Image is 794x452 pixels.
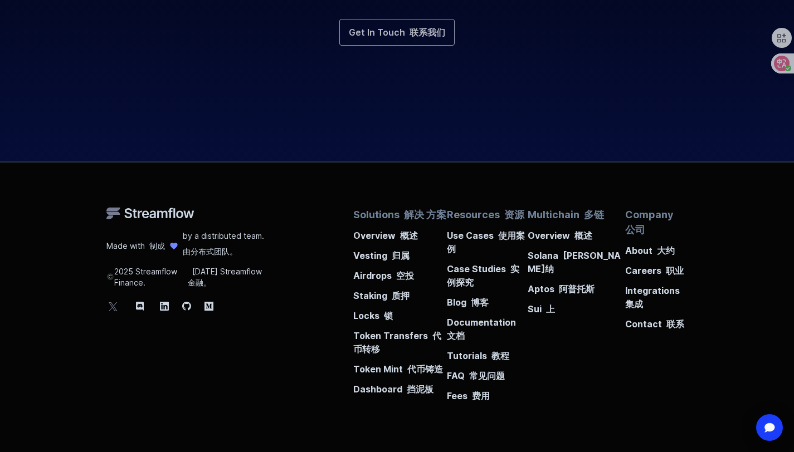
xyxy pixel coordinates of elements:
[657,245,675,256] font: 大约
[528,276,625,296] a: Aptos 阿普托斯
[625,237,688,257] a: About 大约
[447,256,528,289] a: Case Studies 实例探究
[447,207,528,222] p: Resources
[574,230,592,241] font: 概述
[353,322,447,356] a: Token Transfers 代币转移
[353,376,447,396] p: Dashboard
[625,207,688,237] p: Company
[392,290,410,301] font: 质押
[584,209,604,220] font: 多链
[404,209,446,220] font: 解决 方案
[353,302,447,322] p: Locks
[528,296,625,316] a: Sui 上
[471,297,489,308] font: 博客
[410,27,445,38] font: 联系我们
[625,298,643,309] font: 集成
[625,237,688,257] p: About
[491,350,509,361] font: 教程
[447,309,528,342] p: Documentation
[447,222,528,256] p: Use Cases
[447,256,528,289] p: Case Studies
[353,376,447,396] a: Dashboard 挡泥板
[353,262,447,282] p: Airdrops
[625,311,688,331] p: Contact
[400,230,418,241] font: 概述
[353,242,447,262] a: Vesting 归属
[528,207,625,222] p: Multichain
[528,222,625,242] p: Overview
[625,257,688,277] a: Careers 职业
[447,362,528,382] a: FAQ 常见问题
[353,242,447,262] p: Vesting
[392,250,410,261] font: 归属
[447,309,528,342] a: Documentation 文档
[353,222,447,242] a: Overview 概述
[447,289,528,309] p: Blog
[625,311,688,331] a: Contact 联系
[528,296,625,316] p: Sui
[756,414,783,441] div: Open Intercom Messenger
[546,303,555,315] font: 上
[353,356,447,376] p: Token Mint
[353,262,447,282] a: Airdrops 空投
[447,362,528,382] p: FAQ
[666,318,684,330] font: 联系
[353,330,441,355] font: 代币转移
[666,265,684,276] font: 职业
[183,247,237,256] font: 由分布式团队。
[469,370,505,381] font: 常见问题
[447,382,528,402] p: Fees
[353,282,447,302] a: Staking 质押
[528,242,625,276] p: Solana
[353,207,447,222] p: Solutions
[353,322,447,356] p: Token Transfers
[625,277,688,311] a: Integrations 集成
[353,356,447,376] a: Token Mint 代币铸造
[149,241,165,250] font: 制成
[528,250,621,274] font: [PERSON_NAME]纳
[384,310,393,321] font: 锁
[625,257,688,277] p: Careers
[447,289,528,309] a: Blog 博客
[183,230,264,262] p: by a distributed team.
[447,342,528,362] a: Tutorials 教程
[625,224,645,235] font: 公司
[447,382,528,402] a: Fees 费用
[528,222,625,242] a: Overview 概述
[353,302,447,322] a: Locks 锁
[353,282,447,302] p: Staking
[447,342,528,362] p: Tutorials
[504,209,524,220] font: 资源
[396,270,414,281] font: 空投
[559,283,595,294] font: 阿普托斯
[106,240,165,252] p: Made with
[353,222,447,242] p: Overview
[447,330,465,341] font: 文档
[528,242,625,276] a: Solana [PERSON_NAME]纳
[188,267,262,287] font: [DATE] Streamflow 金融。
[447,263,519,288] font: 实例探究
[339,19,455,46] a: Get In Touch 联系我们
[407,384,433,395] font: 挡泥板
[106,262,264,288] p: 2025 Streamflow Finance.
[625,277,688,311] p: Integrations
[447,222,528,256] a: Use Cases 使用案例
[472,390,490,401] font: 费用
[528,276,625,296] p: Aptos
[407,363,443,375] font: 代币铸造
[106,207,194,219] img: Streamflow Logo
